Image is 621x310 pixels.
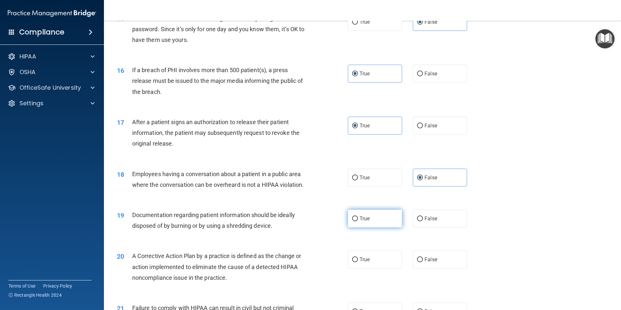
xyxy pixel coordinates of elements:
a: HIPAA [8,53,95,60]
input: False [417,175,423,180]
p: Settings [19,99,44,107]
span: False [425,174,437,181]
span: 20 [117,252,124,260]
input: True [352,257,358,262]
span: True [360,174,370,181]
span: False [425,215,437,222]
h4: Compliance [19,28,64,37]
input: False [417,216,423,221]
span: If a breach of PHI involves more than 500 patient(s), a press release must be issued to the major... [132,67,303,95]
span: 17 [117,119,124,126]
a: OSHA [8,68,95,76]
span: 18 [117,171,124,178]
span: True [360,71,370,77]
input: True [352,175,358,180]
span: True [360,256,370,263]
span: A co-worker and trusted friend forgot their newly assigned password. Since it’s only for one day ... [132,15,305,43]
span: False [425,123,437,129]
p: HIPAA [19,53,36,60]
input: True [352,20,358,25]
span: True [360,123,370,129]
a: Terms of Use [8,283,35,289]
input: False [417,20,423,25]
p: OfficeSafe University [19,84,81,92]
p: OSHA [19,68,36,76]
input: True [352,71,358,76]
span: False [425,19,437,25]
a: Privacy Policy [43,283,72,289]
span: 15 [117,15,124,23]
a: OfficeSafe University [8,84,95,92]
input: False [417,71,423,76]
button: Open Resource Center [595,29,615,48]
span: Documentation regarding patient information should be ideally disposed of by burning or by using ... [132,212,295,229]
span: False [425,71,437,77]
span: False [425,256,437,263]
input: False [417,123,423,128]
input: True [352,123,358,128]
span: True [360,19,370,25]
img: PMB logo [8,7,96,20]
span: A Corrective Action Plan by a practice is defined as the change or action implemented to eliminat... [132,252,301,281]
span: Ⓒ Rectangle Health 2024 [8,292,62,298]
span: True [360,215,370,222]
input: False [417,257,423,262]
span: 19 [117,212,124,219]
span: After a patient signs an authorization to release their patient information, the patient may subs... [132,119,299,147]
a: Settings [8,99,95,107]
span: 16 [117,67,124,74]
span: Employees having a conversation about a patient in a public area where the conversation can be ov... [132,171,304,188]
input: True [352,216,358,221]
